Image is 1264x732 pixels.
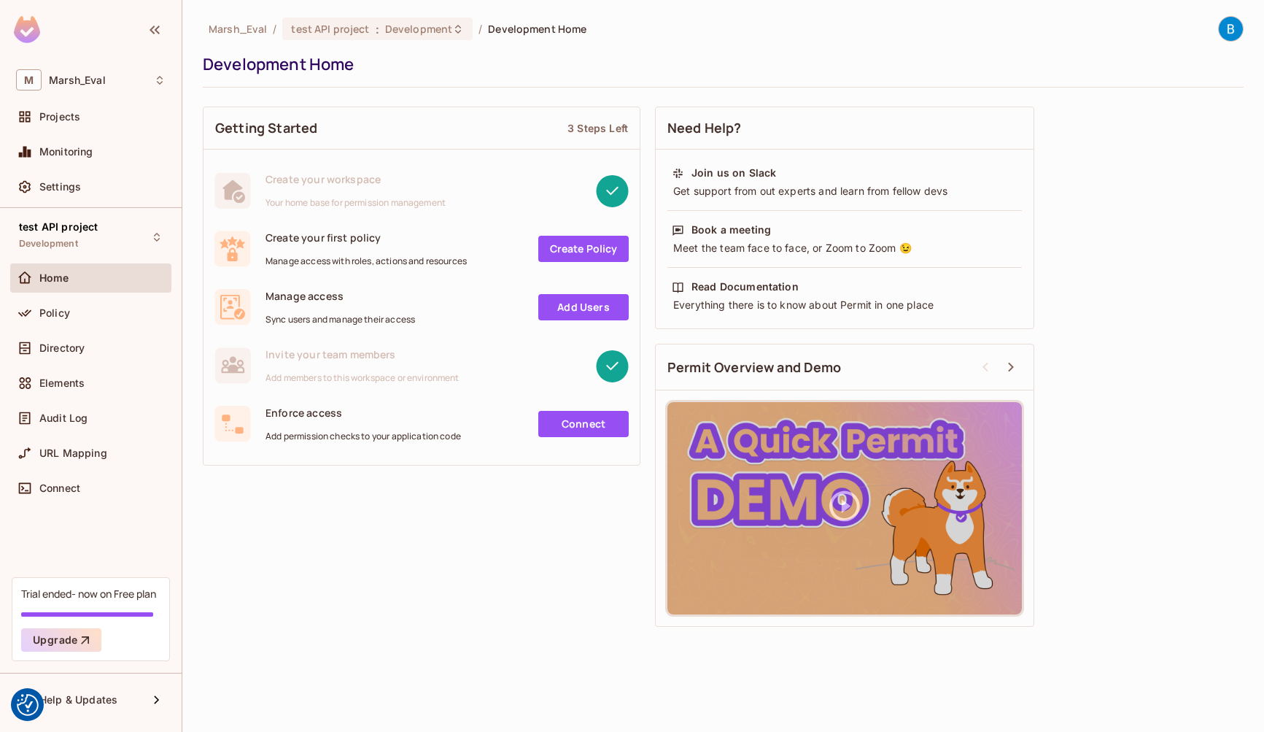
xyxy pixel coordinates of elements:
[39,447,107,459] span: URL Mapping
[16,69,42,90] span: M
[265,231,467,244] span: Create your first policy
[691,166,776,180] div: Join us on Slack
[538,294,629,320] a: Add Users
[39,412,88,424] span: Audit Log
[265,347,460,361] span: Invite your team members
[291,22,369,36] span: test API project
[39,307,70,319] span: Policy
[39,111,80,123] span: Projects
[265,314,415,325] span: Sync users and manage their access
[203,53,1236,75] div: Development Home
[17,694,39,716] button: Consent Preferences
[39,377,85,389] span: Elements
[488,22,586,36] span: Development Home
[14,16,40,43] img: SReyMgAAAABJRU5ErkJggg==
[265,255,467,267] span: Manage access with roles, actions and resources
[265,406,461,420] span: Enforce access
[39,146,93,158] span: Monitoring
[39,181,81,193] span: Settings
[385,22,452,36] span: Development
[49,74,106,86] span: Workspace: Marsh_Eval
[17,694,39,716] img: Revisit consent button
[691,280,799,294] div: Read Documentation
[691,223,771,237] div: Book a meeting
[265,372,460,384] span: Add members to this workspace or environment
[672,298,1017,312] div: Everything there is to know about Permit in one place
[375,23,380,35] span: :
[667,358,842,377] span: Permit Overview and Demo
[265,431,461,442] span: Add permission checks to your application code
[667,119,742,137] span: Need Help?
[672,241,1017,255] div: Meet the team face to face, or Zoom to Zoom 😉
[538,236,629,262] a: Create Policy
[672,184,1017,199] div: Get support from out experts and learn from fellow devs
[39,272,69,284] span: Home
[39,482,80,494] span: Connect
[567,121,628,135] div: 3 Steps Left
[19,238,78,250] span: Development
[19,221,98,233] span: test API project
[538,411,629,437] a: Connect
[39,694,117,706] span: Help & Updates
[265,289,415,303] span: Manage access
[1219,17,1243,41] img: Ben Read
[265,197,446,209] span: Your home base for permission management
[215,119,317,137] span: Getting Started
[273,22,276,36] li: /
[39,342,85,354] span: Directory
[478,22,482,36] li: /
[265,172,446,186] span: Create your workspace
[209,22,267,36] span: the active workspace
[21,587,156,601] div: Trial ended- now on Free plan
[21,628,101,652] button: Upgrade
